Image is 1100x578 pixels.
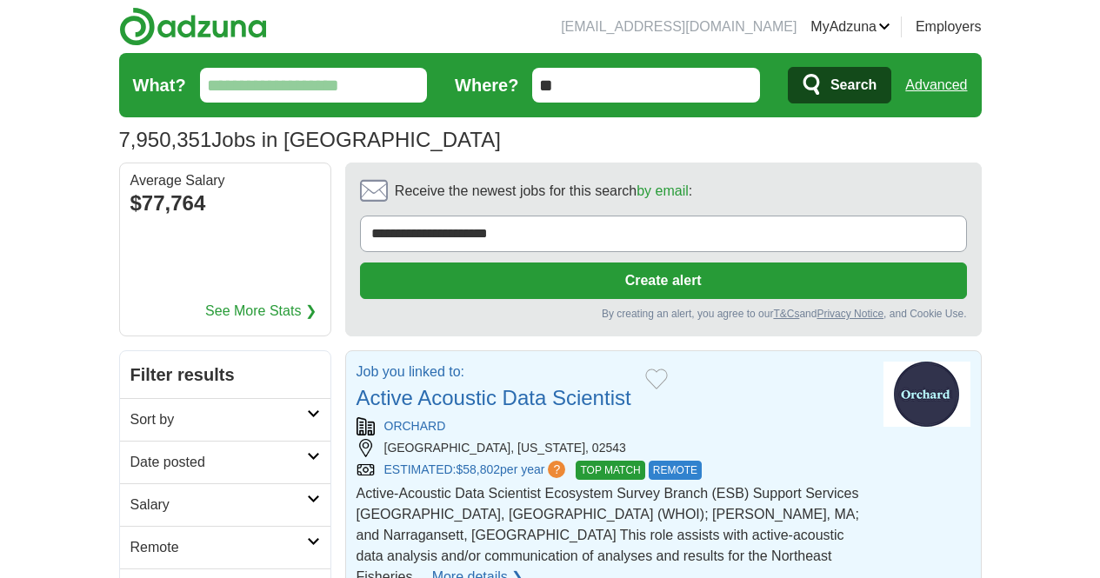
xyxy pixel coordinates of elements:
h2: Date posted [130,452,307,473]
button: Create alert [360,262,967,299]
span: $58,802 [456,462,500,476]
a: Advanced [905,68,967,103]
a: MyAdzuna [810,17,890,37]
a: ORCHARD [384,419,446,433]
div: By creating an alert, you agree to our and , and Cookie Use. [360,306,967,322]
div: [GEOGRAPHIC_DATA], [US_STATE], 02543 [357,439,870,457]
button: Add to favorite jobs [645,369,668,389]
a: T&Cs [773,308,799,320]
span: TOP MATCH [576,461,644,480]
div: $77,764 [130,188,320,219]
span: REMOTE [649,461,702,480]
h2: Sort by [130,409,307,430]
label: What? [133,72,186,98]
a: Remote [120,526,330,568]
a: Privacy Notice [817,308,883,320]
a: Salary [120,483,330,526]
h2: Salary [130,495,307,515]
a: Date posted [120,441,330,483]
h1: Jobs in [GEOGRAPHIC_DATA] [119,128,501,151]
a: Active Acoustic Data Scientist [357,386,631,409]
h2: Remote [130,537,307,558]
h2: Filter results [120,351,330,398]
span: Receive the newest jobs for this search : [395,181,692,202]
li: [EMAIL_ADDRESS][DOMAIN_NAME] [561,17,797,37]
img: Adzuna logo [119,7,267,46]
a: Employers [916,17,982,37]
a: Sort by [120,398,330,441]
a: ESTIMATED:$58,802per year? [384,461,570,480]
span: Search [830,68,877,103]
p: Job you linked to: [357,362,631,382]
span: 7,950,351 [119,124,212,156]
span: ? [548,461,565,478]
button: Search [788,67,891,103]
img: Orchard logo [883,362,970,427]
label: Where? [455,72,518,98]
div: Average Salary [130,174,320,188]
a: See More Stats ❯ [205,301,317,322]
a: by email [637,183,689,198]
